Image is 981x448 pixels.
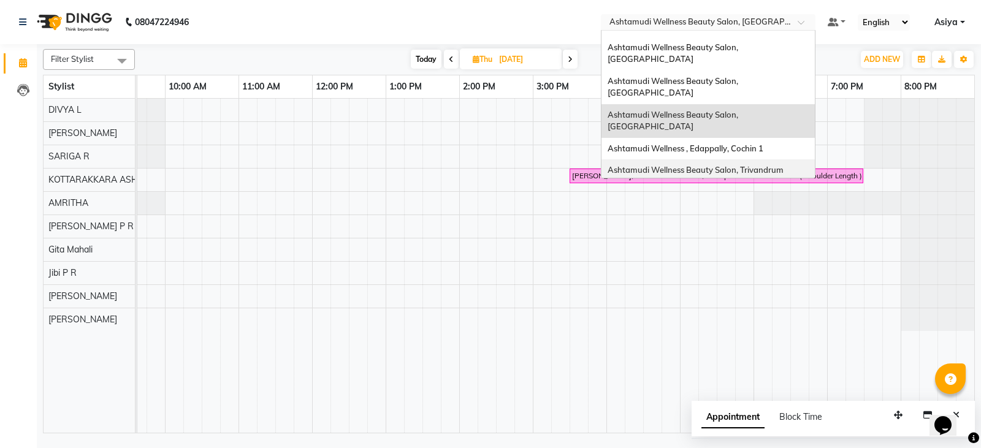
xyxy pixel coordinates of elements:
span: Asiya [934,16,958,29]
span: [PERSON_NAME] [48,127,117,139]
span: SARIGA R [48,151,90,162]
span: [PERSON_NAME] [48,290,117,302]
a: 3:00 PM [533,78,572,96]
span: Thu [470,55,495,64]
span: [PERSON_NAME] P R [48,221,134,232]
a: 2:00 PM [460,78,498,96]
span: Block Time [779,411,822,422]
a: 11:00 AM [239,78,283,96]
span: Today [411,50,441,69]
span: Ashtamudi Wellness Beauty Salon, [GEOGRAPHIC_DATA] [608,110,740,132]
a: 12:00 PM [313,78,356,96]
span: [PERSON_NAME] [48,314,117,325]
span: Filter Stylist [51,54,94,64]
a: 1:00 PM [386,78,425,96]
button: ADD NEW [861,51,903,68]
span: Ashtamudi Wellness Beauty Salon, Trivandrum [608,165,784,175]
span: Stylist [48,81,74,92]
span: Ashtamudi Wellness Beauty Salon, [GEOGRAPHIC_DATA] [608,76,740,98]
span: ADD NEW [864,55,900,64]
div: [PERSON_NAME], 03:30 PM-07:30 PM, Nanoplastia Hair Treatment ( Shoulder Length ) [571,170,862,181]
ng-dropdown-panel: Options list [601,30,815,178]
span: Ashtamudi Wellness , Edappally, Cochin 1 [608,143,763,153]
span: KOTTARAKKARA ASHTAMUDI [48,174,170,185]
span: Gita Mahali [48,244,93,255]
span: AMRITHA [48,197,88,208]
iframe: chat widget [929,399,969,436]
span: Appointment [701,406,765,428]
a: 8:00 PM [901,78,940,96]
b: 08047224946 [135,5,189,39]
span: Jibi P R [48,267,77,278]
a: 10:00 AM [166,78,210,96]
span: Ashtamudi Wellness Beauty Salon, [GEOGRAPHIC_DATA] [608,42,740,64]
span: DIVYA L [48,104,82,115]
img: logo [31,5,115,39]
input: 2025-09-04 [495,50,557,69]
a: 7:00 PM [828,78,866,96]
